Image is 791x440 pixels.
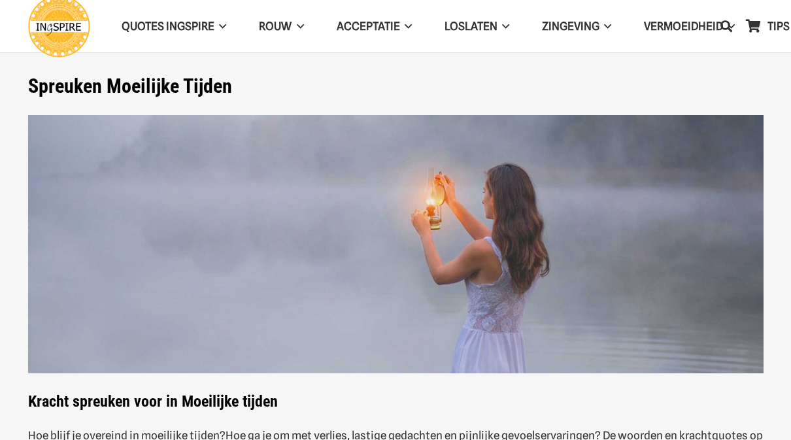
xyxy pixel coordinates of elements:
a: VERMOEIDHEIDVERMOEIDHEID Menu [628,10,751,43]
span: Acceptatie [337,20,400,33]
a: ROUWROUW Menu [243,10,320,43]
span: Loslaten Menu [497,10,509,42]
span: QUOTES INGSPIRE [122,20,214,33]
span: Zingeving [542,20,599,33]
a: ZingevingZingeving Menu [526,10,628,43]
h1: Spreuken Moeilijke Tijden [28,75,764,98]
a: LoslatenLoslaten Menu [428,10,526,43]
span: VERMOEIDHEID [644,20,723,33]
span: QUOTES INGSPIRE Menu [214,10,226,42]
a: QUOTES INGSPIREQUOTES INGSPIRE Menu [105,10,243,43]
span: ROUW Menu [292,10,303,42]
a: Zoeken [713,10,739,42]
span: ROUW [259,20,292,33]
img: Spreuken als steun en hoop in zware moeilijke tijden citaten van Ingspire [28,115,764,374]
a: AcceptatieAcceptatie Menu [320,10,428,43]
span: Zingeving Menu [599,10,611,42]
span: TIPS [767,20,790,33]
span: Loslaten [445,20,497,33]
strong: Kracht spreuken voor in Moeilijke tijden [28,392,278,411]
span: Acceptatie Menu [400,10,412,42]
